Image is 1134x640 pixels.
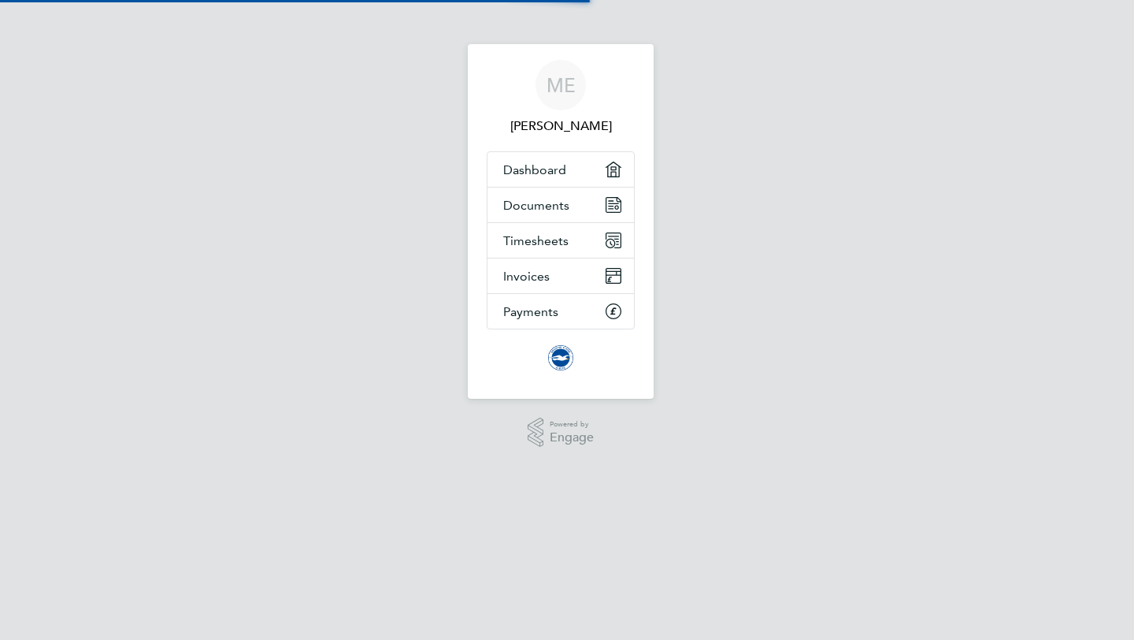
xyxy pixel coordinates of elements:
[487,345,635,370] a: Go to home page
[487,294,634,329] a: Payments
[487,152,634,187] a: Dashboard
[550,431,594,445] span: Engage
[487,188,634,222] a: Documents
[503,304,558,319] span: Payments
[503,233,569,248] span: Timesheets
[528,418,595,448] a: Powered byEngage
[503,198,569,213] span: Documents
[503,269,550,284] span: Invoices
[547,75,576,95] span: ME
[548,345,573,370] img: brightonandhovealbion-logo-retina.png
[487,259,634,293] a: Invoices
[487,60,635,136] a: ME[PERSON_NAME]
[503,162,566,177] span: Dashboard
[468,44,654,399] nav: Main navigation
[550,418,594,431] span: Powered by
[487,223,634,258] a: Timesheets
[487,117,635,136] span: Matthew Everitt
